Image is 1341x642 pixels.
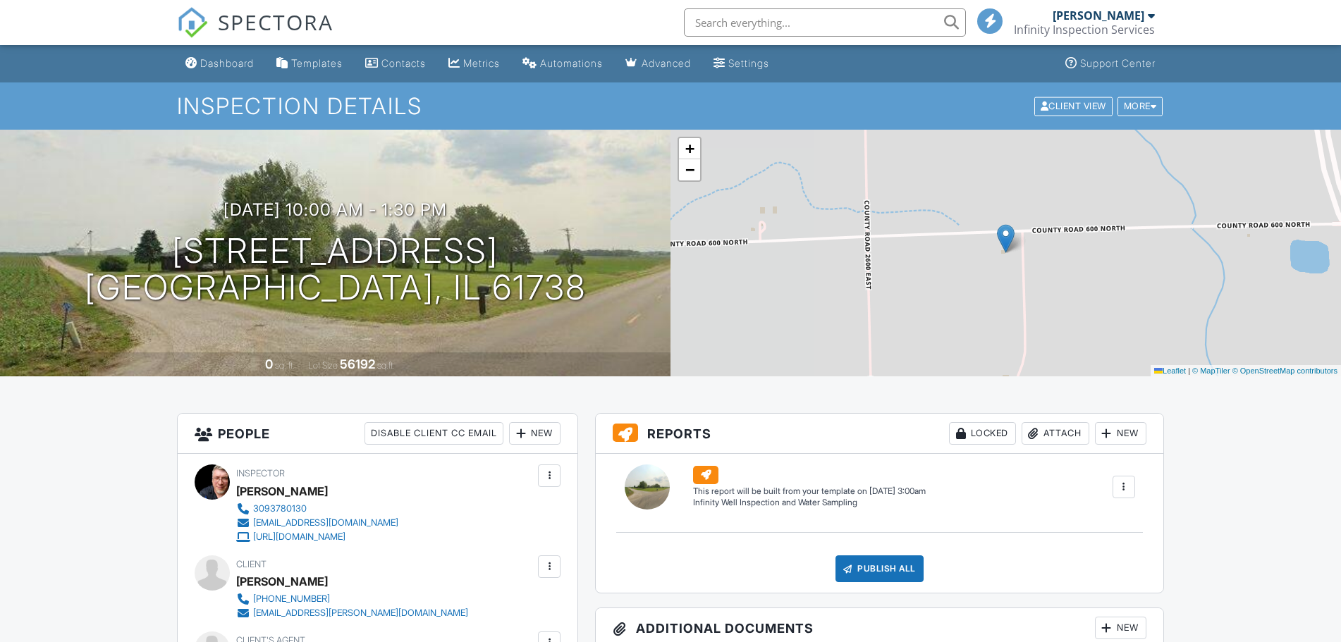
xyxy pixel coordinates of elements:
div: This report will be built from your template on [DATE] 3:00am [693,486,926,497]
div: [EMAIL_ADDRESS][PERSON_NAME][DOMAIN_NAME] [253,607,468,619]
div: 0 [265,357,273,371]
h3: Reports [596,414,1163,454]
div: Client View [1034,97,1113,116]
a: [URL][DOMAIN_NAME] [236,530,398,544]
span: sq.ft. [377,360,395,371]
div: More [1117,97,1163,116]
a: Automations (Basic) [517,51,608,77]
h1: [STREET_ADDRESS] [GEOGRAPHIC_DATA], IL 61738 [85,233,586,307]
h3: [DATE] 10:00 am - 1:30 pm [223,200,447,219]
div: [PERSON_NAME] [236,481,328,502]
div: [PERSON_NAME] [236,571,328,592]
img: Marker [997,224,1015,253]
span: | [1188,366,1190,375]
a: Settings [708,51,775,77]
span: Lot Size [308,360,338,371]
div: Advanced [642,57,691,69]
a: Client View [1033,100,1116,111]
div: Metrics [463,57,500,69]
div: Contacts [381,57,426,69]
div: Disable Client CC Email [365,422,503,445]
div: 56192 [340,357,375,371]
span: − [685,161,694,178]
a: [PHONE_NUMBER] [236,592,468,606]
a: © OpenStreetMap contributors [1232,366,1337,375]
div: Settings [728,57,769,69]
div: New [509,422,561,445]
a: © MapTiler [1192,366,1230,375]
a: SPECTORA [177,19,333,49]
span: Inspector [236,468,285,479]
span: Client [236,559,267,569]
a: Metrics [443,51,506,77]
div: Attach [1022,422,1089,445]
a: [EMAIL_ADDRESS][PERSON_NAME][DOMAIN_NAME] [236,606,468,620]
div: [URL][DOMAIN_NAME] [253,531,345,543]
a: [EMAIL_ADDRESS][DOMAIN_NAME] [236,516,398,530]
a: Advanced [620,51,697,77]
a: Zoom out [679,159,700,180]
div: [EMAIL_ADDRESS][DOMAIN_NAME] [253,517,398,529]
div: Publish All [835,555,924,582]
div: New [1095,617,1146,639]
div: Dashboard [200,57,254,69]
a: Dashboard [180,51,259,77]
div: Support Center [1080,57,1156,69]
span: SPECTORA [218,7,333,37]
a: Support Center [1060,51,1161,77]
a: 3093780130 [236,502,398,516]
a: Leaflet [1154,366,1186,375]
div: Infinity Inspection Services [1014,23,1155,37]
div: New [1095,422,1146,445]
div: [PHONE_NUMBER] [253,593,330,605]
div: Automations [540,57,603,69]
div: [PERSON_NAME] [1053,8,1144,23]
input: Search everything... [684,8,966,37]
div: Locked [949,422,1016,445]
div: Templates [291,57,343,69]
a: Templates [271,51,348,77]
h3: People [178,414,577,454]
a: Zoom in [679,138,700,159]
div: Infinity Well Inspection and Water Sampling [693,497,926,509]
span: + [685,140,694,157]
span: sq. ft. [275,360,295,371]
a: Contacts [360,51,431,77]
h1: Inspection Details [177,94,1164,118]
div: 3093780130 [253,503,307,514]
img: The Best Home Inspection Software - Spectora [177,7,208,38]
